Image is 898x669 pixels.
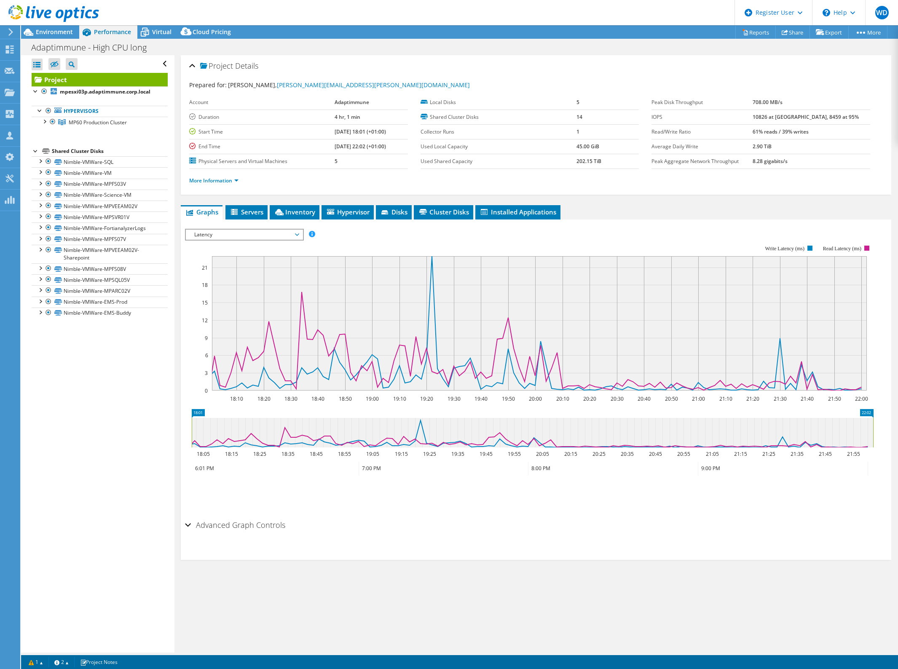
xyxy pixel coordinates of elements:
b: 61% reads / 39% writes [753,128,809,135]
text: 21:25 [762,450,775,458]
text: 19:00 [366,395,379,402]
text: 20:30 [611,395,624,402]
span: Cluster Disks [418,208,469,216]
text: 21 [202,264,208,271]
text: 20:20 [583,395,596,402]
text: 20:50 [665,395,678,402]
text: 22:00 [855,395,868,402]
text: 6 [205,352,208,359]
text: 20:05 [536,450,549,458]
text: 20:10 [556,395,569,402]
a: MP60 Production Cluster [32,117,168,128]
text: 19:45 [480,450,493,458]
b: 2.90 TiB [753,143,772,150]
text: 20:00 [529,395,542,402]
a: Reports [735,26,776,39]
text: 18:15 [225,450,238,458]
b: 202.15 TiB [576,158,601,165]
text: 18:45 [310,450,323,458]
a: Share [775,26,810,39]
text: 18:55 [338,450,351,458]
text: 9 [205,334,208,342]
a: Nimble-VMWare-MPSQL05V [32,274,168,285]
text: 21:45 [819,450,832,458]
label: Duration [189,113,335,121]
text: 18:10 [230,395,243,402]
b: 708.00 MB/s [753,99,783,106]
text: 21:35 [791,450,804,458]
label: Local Disks [421,98,577,107]
label: Physical Servers and Virtual Machines [189,157,335,166]
b: 8.28 gigabits/s [753,158,788,165]
text: 19:10 [393,395,406,402]
text: 21:15 [734,450,747,458]
span: Disks [380,208,407,216]
div: Shared Cluster Disks [52,146,168,156]
b: [DATE] 22:02 (+01:00) [335,143,386,150]
text: 0 [205,387,208,394]
h2: Advanced Graph Controls [185,516,285,533]
a: Nimble-VMWare-MPARC02V [32,285,168,296]
span: Environment [36,28,73,36]
text: 18:20 [257,395,271,402]
a: Project [32,73,168,86]
label: Average Daily Write [651,142,753,151]
a: More Information [189,177,239,184]
a: 2 [48,657,75,667]
text: 3 [205,369,208,377]
text: 18:30 [284,395,298,402]
text: 20:15 [564,450,577,458]
text: 12 [202,317,208,324]
a: Nimble-VMWare-EMS-Prod [32,297,168,308]
label: Shared Cluster Disks [421,113,577,121]
text: 20:45 [649,450,662,458]
b: Adaptimmune [335,99,369,106]
a: Nimble-VMWare-Science-VM [32,190,168,201]
text: 21:00 [692,395,705,402]
span: Virtual [152,28,172,36]
text: Write Latency (ms) [765,246,804,252]
a: Nimble-VMWare-MPFS08V [32,263,168,274]
text: 20:55 [677,450,690,458]
text: 19:05 [366,450,379,458]
text: Read Latency (ms) [823,246,861,252]
text: 15 [202,299,208,306]
text: 19:25 [423,450,436,458]
label: Used Shared Capacity [421,157,577,166]
b: 14 [576,113,582,120]
text: 19:35 [451,450,464,458]
a: Nimble-VMWare-MPSVR01V [32,211,168,222]
label: Read/Write Ratio [651,128,753,136]
text: 20:35 [621,450,634,458]
a: Export [810,26,849,39]
span: Performance [94,28,131,36]
label: Peak Aggregate Network Throughput [651,157,753,166]
text: 21:20 [746,395,759,402]
text: 19:20 [420,395,433,402]
a: Nimble-VMWare-EMS-Buddy [32,308,168,318]
text: 19:15 [395,450,408,458]
b: 5 [576,99,579,106]
label: Used Local Capacity [421,142,577,151]
h1: Adaptimmune - High CPU long [27,43,160,52]
text: 18 [202,281,208,289]
label: Account [189,98,335,107]
span: Inventory [274,208,315,216]
b: 45.00 GiB [576,143,599,150]
a: 1 [23,657,49,667]
a: More [848,26,887,39]
svg: \n [823,9,830,16]
text: 18:50 [339,395,352,402]
b: [DATE] 18:01 (+01:00) [335,128,386,135]
span: Latency [190,230,298,240]
span: Cloud Pricing [193,28,231,36]
b: mpesxi03p.adaptimmune.corp.local [60,88,150,95]
label: Peak Disk Throughput [651,98,753,107]
span: MP60 Production Cluster [69,119,127,126]
a: [PERSON_NAME][EMAIL_ADDRESS][PERSON_NAME][DOMAIN_NAME] [277,81,470,89]
b: 5 [335,158,338,165]
label: Prepared for: [189,81,227,89]
a: Nimble-VMWare-SQL [32,156,168,167]
span: Hypervisor [326,208,370,216]
a: Nimble-VMWare-MPVEEAM02V-Sharepoint [32,245,168,263]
